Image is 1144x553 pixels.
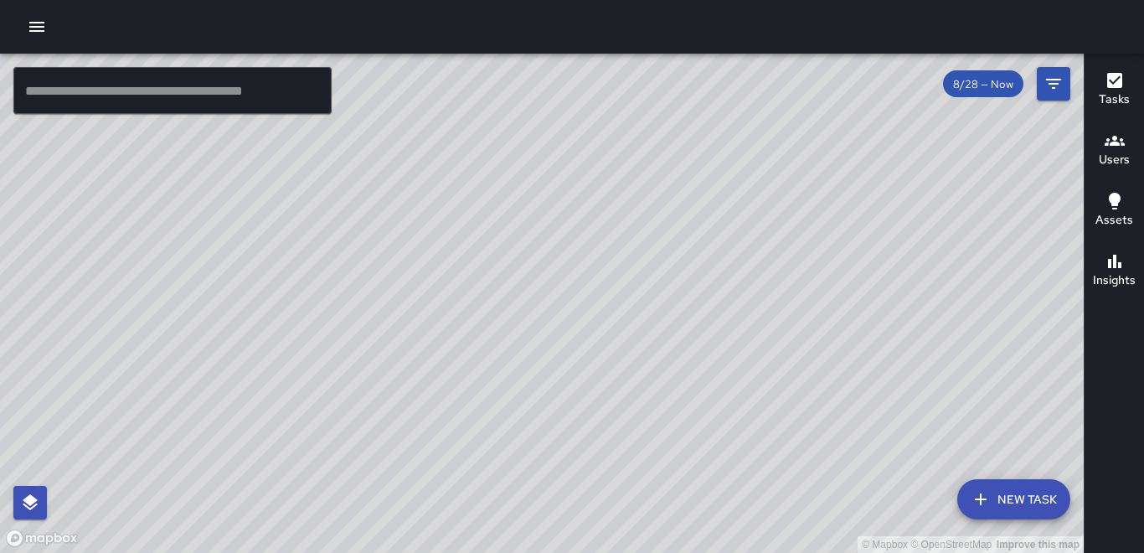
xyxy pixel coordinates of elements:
button: Users [1085,121,1144,181]
button: Filters [1037,67,1070,101]
h6: Assets [1095,211,1133,230]
button: Assets [1085,181,1144,241]
span: 8/28 — Now [943,77,1023,91]
button: Tasks [1085,60,1144,121]
h6: Users [1099,151,1130,169]
h6: Insights [1093,271,1136,290]
button: Insights [1085,241,1144,302]
h6: Tasks [1099,90,1130,109]
button: New Task [957,479,1070,519]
